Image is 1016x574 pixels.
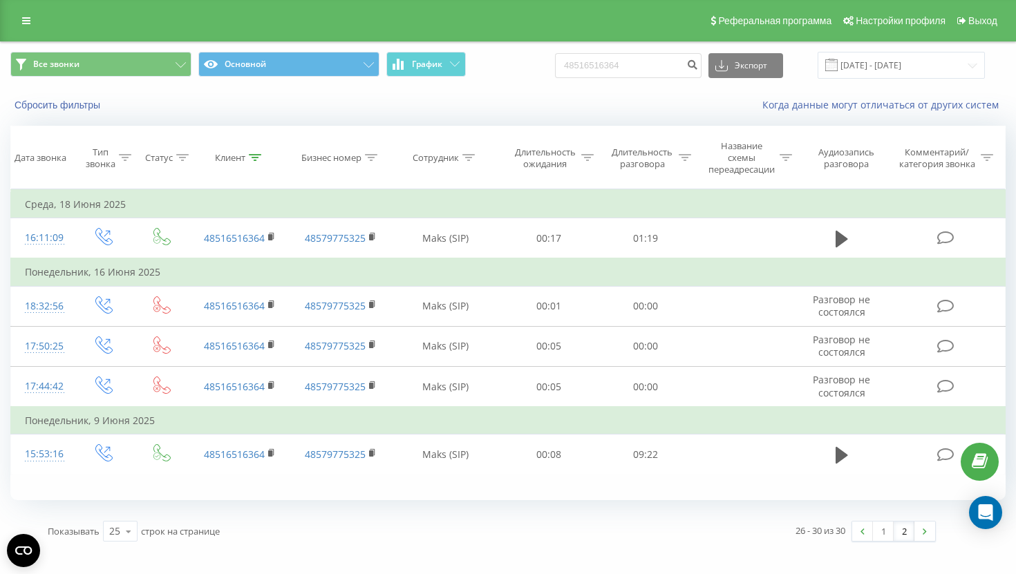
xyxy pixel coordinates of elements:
button: Основной [198,52,379,77]
a: 48516516364 [204,380,265,393]
td: Maks (SIP) [391,286,500,326]
div: 26 - 30 из 30 [796,524,845,537]
td: 01:19 [597,218,694,259]
a: 2 [894,522,914,541]
td: 09:22 [597,434,694,475]
div: 17:44:42 [25,373,59,400]
span: График [412,59,442,69]
td: 00:00 [597,326,694,366]
span: Показывать [48,525,100,537]
a: 48516516364 [204,231,265,245]
td: Понедельник, 9 Июня 2025 [11,407,1006,434]
div: 15:53:16 [25,441,59,468]
input: Поиск по номеру [555,53,702,78]
div: Аудиозапись разговора [808,146,885,170]
div: Сотрудник [413,152,459,164]
div: Статус [145,152,173,164]
div: 25 [109,524,120,538]
td: Maks (SIP) [391,326,500,366]
a: 48579775325 [305,380,366,393]
td: Maks (SIP) [391,218,500,259]
button: Open CMP widget [7,534,40,567]
span: Разговор не состоялся [813,333,870,358]
td: Понедельник, 16 Июня 2025 [11,258,1006,286]
td: 00:05 [500,326,596,366]
td: 00:00 [597,286,694,326]
span: Разговор не состоялся [813,293,870,318]
td: 00:01 [500,286,596,326]
a: Когда данные могут отличаться от других систем [762,98,1006,111]
div: Бизнес номер [301,152,361,164]
div: Клиент [215,152,245,164]
span: Реферальная программа [718,15,831,26]
div: Тип звонка [85,146,115,170]
td: 00:17 [500,218,596,259]
div: Комментарий/категория звонка [896,146,977,170]
a: 48579775325 [305,231,366,245]
td: 00:08 [500,434,596,475]
a: 1 [873,522,894,541]
button: Сбросить фильтры [10,99,107,111]
a: 48579775325 [305,299,366,312]
td: Среда, 18 Июня 2025 [11,191,1006,218]
div: 18:32:56 [25,293,59,320]
div: 16:11:09 [25,224,59,251]
div: Дата звонка [15,152,66,164]
button: Экспорт [708,53,783,78]
td: Maks (SIP) [391,367,500,408]
td: Maks (SIP) [391,434,500,475]
div: Название схемы переадресации [707,140,776,175]
a: 48516516364 [204,299,265,312]
a: 48516516364 [204,339,265,352]
td: 00:05 [500,367,596,408]
span: строк на странице [141,525,220,537]
td: 00:00 [597,367,694,408]
span: Выход [968,15,997,26]
a: 48516516364 [204,448,265,461]
span: Разговор не состоялся [813,373,870,399]
div: Open Intercom Messenger [969,496,1002,529]
span: Все звонки [33,59,79,70]
button: График [386,52,466,77]
div: 17:50:25 [25,333,59,360]
span: Настройки профиля [856,15,946,26]
a: 48579775325 [305,448,366,461]
button: Все звонки [10,52,191,77]
div: Длительность разговора [610,146,675,170]
div: Длительность ожидания [513,146,578,170]
a: 48579775325 [305,339,366,352]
